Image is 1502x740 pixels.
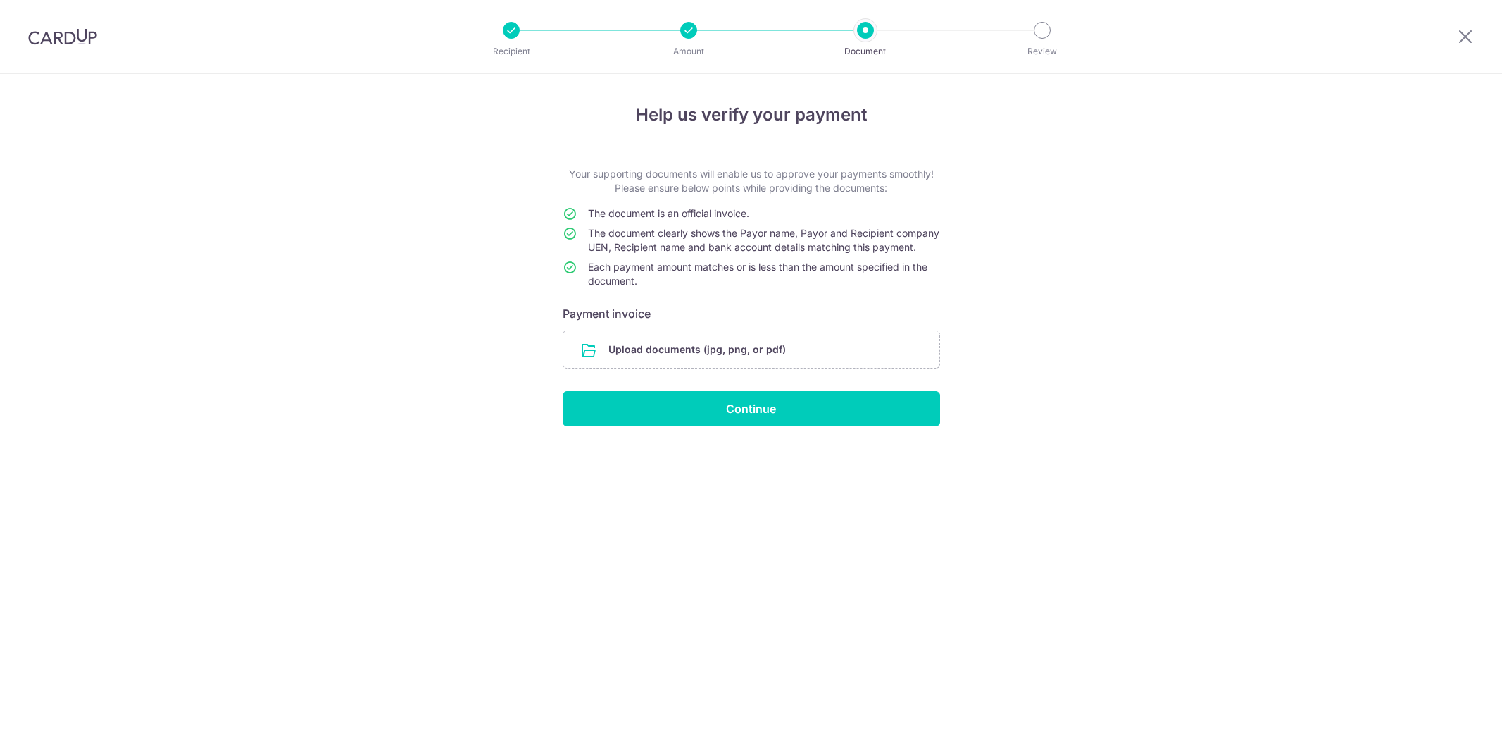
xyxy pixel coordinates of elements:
p: Amount [637,44,741,58]
span: The document clearly shows the Payor name, Payor and Recipient company UEN, Recipient name and ba... [588,227,939,253]
p: Review [990,44,1094,58]
div: Upload documents (jpg, png, or pdf) [563,331,940,369]
h6: Payment invoice [563,305,940,322]
h4: Help us verify your payment [563,102,940,128]
p: Document [813,44,918,58]
p: Recipient [459,44,563,58]
span: The document is an official invoice. [588,207,749,219]
img: CardUp [28,28,97,45]
p: Your supporting documents will enable us to approve your payments smoothly! Please ensure below p... [563,167,940,195]
input: Continue [563,391,940,426]
span: Each payment amount matches or is less than the amount specified in the document. [588,261,927,287]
